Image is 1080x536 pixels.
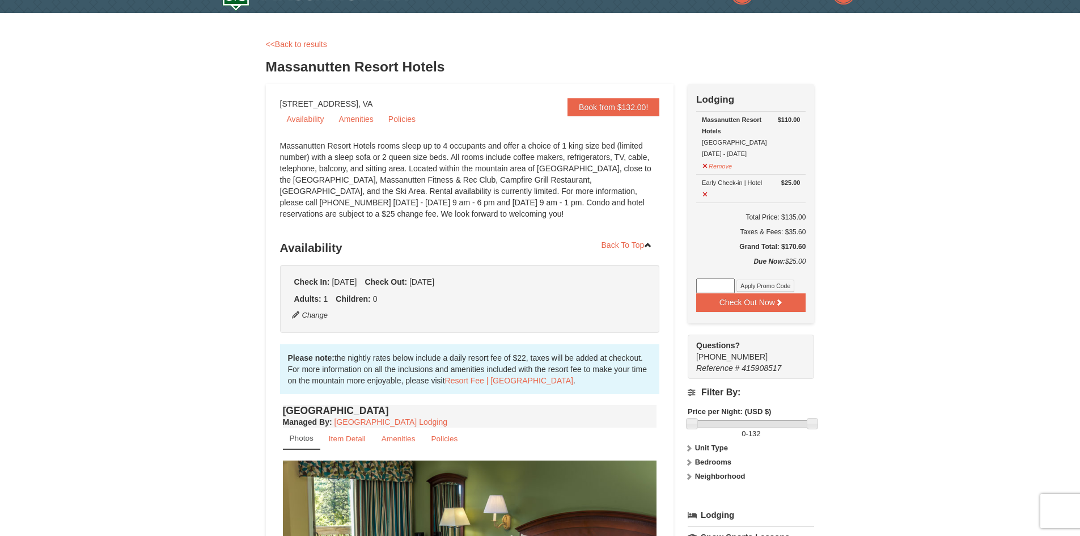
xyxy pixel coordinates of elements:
span: [PHONE_NUMBER] [696,340,794,361]
span: 1 [324,294,328,303]
div: Taxes & Fees: $35.60 [696,226,806,238]
span: Reference # [696,364,739,373]
span: [DATE] [332,277,357,286]
a: [GEOGRAPHIC_DATA] Lodging [334,417,447,427]
span: 0 [373,294,378,303]
button: Change [291,309,329,322]
strong: : [283,417,332,427]
strong: Bedrooms [695,458,731,466]
strong: $25.00 [781,177,801,188]
a: Lodging [688,505,814,525]
strong: Unit Type [695,444,728,452]
a: Book from $132.00! [567,98,659,116]
a: Availability [280,111,331,128]
small: Item Detail [329,434,366,443]
span: 0 [742,429,746,438]
h5: Grand Total: $170.60 [696,241,806,252]
span: 415908517 [742,364,781,373]
h3: Massanutten Resort Hotels [266,56,815,78]
a: Back To Top [594,237,660,254]
strong: Lodging [696,94,734,105]
h4: [GEOGRAPHIC_DATA] [283,405,657,416]
a: Photos [283,428,320,450]
div: Massanutten Resort Hotels rooms sleep up to 4 occupants and offer a choice of 1 king size bed (li... [280,140,660,231]
strong: Please note: [288,353,334,362]
div: [GEOGRAPHIC_DATA] [DATE] - [DATE] [702,114,800,159]
span: 132 [748,429,761,438]
strong: $110.00 [778,114,801,125]
button: Remove [702,158,732,172]
td: Early Check-in | Hotel [696,174,806,202]
strong: Check Out: [365,277,407,286]
div: the nightly rates below include a daily resort fee of $22, taxes will be added at checkout. For m... [280,344,660,394]
a: Resort Fee | [GEOGRAPHIC_DATA] [445,376,573,385]
span: [DATE] [409,277,434,286]
strong: Due Now: [753,258,785,265]
small: Policies [431,434,458,443]
span: Managed By [283,417,329,427]
h6: Total Price: $135.00 [696,212,806,223]
a: Policies [382,111,422,128]
a: Item Detail [321,428,373,450]
strong: Price per Night: (USD $) [688,407,771,416]
h3: Availability [280,237,660,259]
a: Amenities [332,111,380,128]
strong: Check In: [294,277,330,286]
small: Amenities [382,434,416,443]
strong: Neighborhood [695,472,746,480]
button: Apply Promo Code [736,280,794,292]
button: Check Out Now [696,293,806,311]
strong: Massanutten Resort Hotels [702,116,761,134]
strong: Children: [336,294,370,303]
div: $25.00 [696,256,806,278]
a: <<Back to results [266,40,327,49]
small: Photos [290,434,314,442]
strong: Questions? [696,341,740,350]
h4: Filter By: [688,387,814,398]
label: - [688,428,814,440]
strong: Adults: [294,294,321,303]
a: Amenities [374,428,423,450]
a: Policies [423,428,465,450]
